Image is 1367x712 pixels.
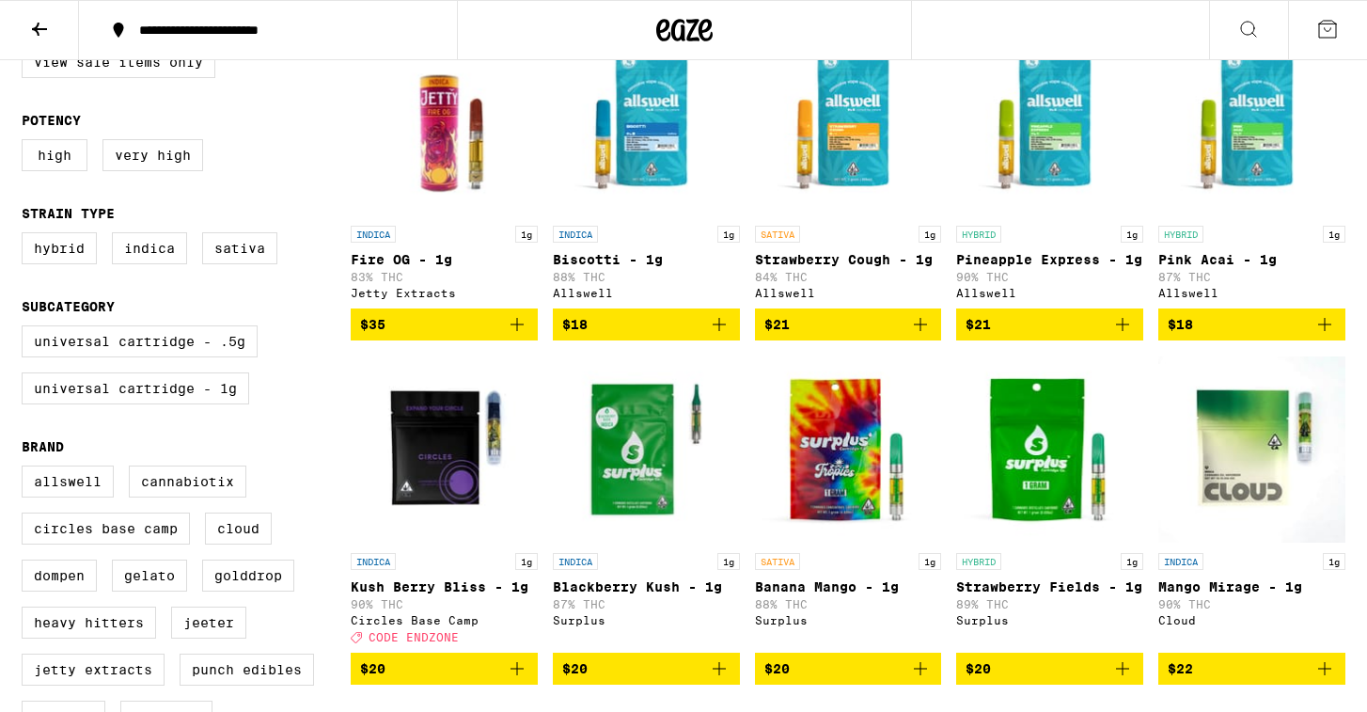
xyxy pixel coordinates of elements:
img: Surplus - Strawberry Fields - 1g [956,356,1143,544]
p: SATIVA [755,553,800,570]
p: 1g [1323,226,1345,243]
div: Surplus [755,614,942,626]
legend: Subcategory [22,299,115,314]
legend: Potency [22,113,81,128]
p: 1g [919,226,941,243]
button: Add to bag [1158,309,1345,340]
p: Banana Mango - 1g [755,579,942,594]
img: Surplus - Blackberry Kush - 1g [553,356,740,544]
label: Gelato [112,560,187,592]
p: Mango Mirage - 1g [1158,579,1345,594]
p: Fire OG - 1g [351,252,538,267]
a: Open page for Fire OG - 1g from Jetty Extracts [351,28,538,309]
p: 1g [1323,553,1345,570]
button: Add to bag [351,309,538,340]
label: Universal Cartridge - 1g [22,372,249,404]
label: Indica [112,232,187,264]
span: $22 [1168,661,1193,676]
p: INDICA [351,553,396,570]
p: 88% THC [553,271,740,283]
a: Open page for Pink Acai - 1g from Allswell [1158,28,1345,309]
button: Add to bag [956,653,1143,685]
p: 1g [717,226,740,243]
label: Circles Base Camp [22,513,190,545]
p: 88% THC [755,598,942,610]
p: Pink Acai - 1g [1158,252,1345,267]
img: Allswell - Pink Acai - 1g [1158,28,1345,216]
div: Allswell [755,287,942,299]
label: Very High [102,139,203,171]
p: INDICA [1158,553,1203,570]
div: Surplus [956,614,1143,626]
a: Open page for Mango Mirage - 1g from Cloud [1158,356,1345,653]
div: Cloud [1158,614,1345,626]
p: Strawberry Cough - 1g [755,252,942,267]
img: Allswell - Biscotti - 1g [553,28,740,216]
p: 87% THC [1158,271,1345,283]
p: 84% THC [755,271,942,283]
label: Hybrid [22,232,97,264]
img: Allswell - Strawberry Cough - 1g [755,28,942,216]
label: Cannabiotix [129,466,246,498]
label: Dompen [22,560,97,592]
span: $18 [562,317,588,332]
legend: Brand [22,439,64,454]
button: Add to bag [755,653,942,685]
p: 87% THC [553,598,740,610]
button: Add to bag [553,653,740,685]
a: Open page for Banana Mango - 1g from Surplus [755,356,942,653]
div: Surplus [553,614,740,626]
p: Strawberry Fields - 1g [956,579,1143,594]
p: 90% THC [956,271,1143,283]
label: GoldDrop [202,560,294,592]
label: Universal Cartridge - .5g [22,325,258,357]
span: $35 [360,317,385,332]
img: Allswell - Pineapple Express - 1g [956,28,1143,216]
span: $20 [562,661,588,676]
a: Open page for Biscotti - 1g from Allswell [553,28,740,309]
label: Heavy Hitters [22,607,156,639]
span: $18 [1168,317,1193,332]
p: HYBRID [1158,226,1203,243]
p: INDICA [553,226,598,243]
div: Allswell [956,287,1143,299]
button: Add to bag [956,309,1143,340]
div: Allswell [553,287,740,299]
span: $21 [764,317,790,332]
span: $20 [360,661,385,676]
button: Add to bag [351,653,538,685]
label: Punch Edibles [180,654,314,686]
p: 1g [919,553,941,570]
label: Allswell [22,466,114,498]
p: HYBRID [956,553,1001,570]
p: 90% THC [1158,598,1345,610]
p: Pineapple Express - 1g [956,252,1143,267]
p: INDICA [553,553,598,570]
p: 1g [1121,553,1143,570]
span: CODE ENDZONE [369,631,459,643]
p: HYBRID [956,226,1001,243]
a: Open page for Strawberry Cough - 1g from Allswell [755,28,942,309]
span: $20 [764,661,790,676]
p: 90% THC [351,598,538,610]
label: High [22,139,87,171]
div: Jetty Extracts [351,287,538,299]
label: Sativa [202,232,277,264]
img: Cloud - Mango Mirage - 1g [1158,356,1345,544]
a: Open page for Kush Berry Bliss - 1g from Circles Base Camp [351,356,538,653]
a: Open page for Blackberry Kush - 1g from Surplus [553,356,740,653]
img: Surplus - Banana Mango - 1g [755,356,942,544]
label: Cloud [205,513,272,545]
span: Hi. Need any help? [11,13,135,28]
label: Jetty Extracts [22,654,165,686]
button: Add to bag [553,309,740,340]
p: Biscotti - 1g [553,252,740,267]
p: Kush Berry Bliss - 1g [351,579,538,594]
p: INDICA [351,226,396,243]
button: Add to bag [1158,653,1345,685]
p: 89% THC [956,598,1143,610]
p: 1g [515,553,538,570]
img: Circles Base Camp - Kush Berry Bliss - 1g [351,356,538,544]
legend: Strain Type [22,206,115,221]
a: Open page for Pineapple Express - 1g from Allswell [956,28,1143,309]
